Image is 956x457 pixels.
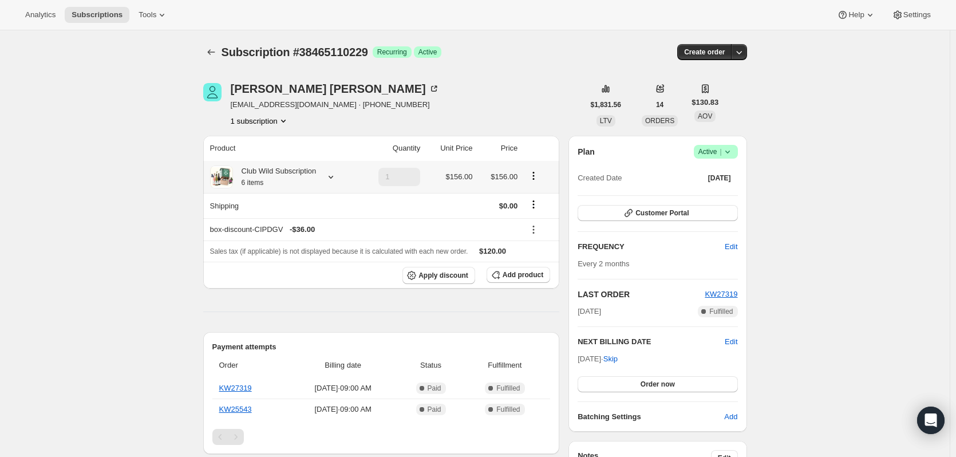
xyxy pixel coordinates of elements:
span: Edit [725,241,737,253]
span: $120.00 [479,247,506,255]
span: Recurring [377,48,407,57]
div: box-discount-CIPDGV [210,224,518,235]
button: Apply discount [402,267,475,284]
span: Order now [641,380,675,389]
span: Created Date [578,172,622,184]
th: Quantity [359,136,424,161]
span: Subscription #38465110229 [222,46,368,58]
a: KW25543 [219,405,252,413]
button: Shipping actions [524,198,543,211]
span: Tools [139,10,156,19]
span: ORDERS [645,117,674,125]
div: [PERSON_NAME] [PERSON_NAME] [231,83,440,94]
button: Skip [596,350,625,368]
span: LTV [600,117,612,125]
h2: LAST ORDER [578,289,705,300]
div: Club Wild Subscription [233,166,317,188]
th: Order [212,353,287,378]
span: - $36.00 [290,224,315,235]
span: [DATE] [708,174,731,183]
span: AOV [698,112,712,120]
a: KW27319 [219,384,252,392]
span: Fulfilled [496,384,520,393]
span: Billing date [291,360,396,371]
span: [DATE] [578,306,601,317]
button: Add product [487,267,550,283]
button: Help [830,7,882,23]
span: Settings [903,10,931,19]
span: Status [402,360,460,371]
button: Subscriptions [203,44,219,60]
nav: Pagination [212,429,551,445]
h2: Payment attempts [212,341,551,353]
span: [DATE] · [578,354,618,363]
span: | [720,147,721,156]
th: Unit Price [424,136,476,161]
span: $156.00 [446,172,473,181]
button: $1,831.56 [584,97,628,113]
button: Subscriptions [65,7,129,23]
span: Add product [503,270,543,279]
span: [EMAIL_ADDRESS][DOMAIN_NAME] · [PHONE_NUMBER] [231,99,440,111]
button: Edit [725,336,737,348]
div: Open Intercom Messenger [917,407,945,434]
span: Help [848,10,864,19]
span: Active [418,48,437,57]
th: Price [476,136,522,161]
h2: Plan [578,146,595,157]
span: Analytics [25,10,56,19]
button: Product actions [231,115,289,127]
span: $156.00 [491,172,517,181]
th: Shipping [203,193,359,218]
a: KW27319 [705,290,737,298]
span: Fulfilled [496,405,520,414]
span: Michele Vermeulen [203,83,222,101]
span: Fulfilled [709,307,733,316]
span: [DATE] · 09:00 AM [291,404,396,415]
span: $0.00 [499,202,518,210]
span: Subscriptions [72,10,123,19]
span: Add [724,411,737,423]
button: Order now [578,376,737,392]
span: Every 2 months [578,259,629,268]
button: Create order [677,44,732,60]
span: $130.83 [692,97,718,108]
button: Tools [132,7,175,23]
button: Edit [718,238,744,256]
span: Customer Portal [635,208,689,218]
h2: NEXT BILLING DATE [578,336,725,348]
button: KW27319 [705,289,737,300]
button: Customer Portal [578,205,737,221]
span: 14 [656,100,663,109]
span: [DATE] · 09:00 AM [291,383,396,394]
span: Paid [428,405,441,414]
button: [DATE] [701,170,738,186]
span: Active [698,146,733,157]
small: 6 items [242,179,264,187]
img: product img [210,167,233,187]
button: Settings [885,7,938,23]
button: 14 [649,97,670,113]
th: Product [203,136,359,161]
button: Add [717,408,744,426]
span: Paid [428,384,441,393]
h6: Batching Settings [578,411,724,423]
span: Skip [603,353,618,365]
h2: FREQUENCY [578,241,725,253]
span: $1,831.56 [591,100,621,109]
button: Analytics [18,7,62,23]
span: Sales tax (if applicable) is not displayed because it is calculated with each new order. [210,247,468,255]
span: Fulfillment [466,360,543,371]
span: Create order [684,48,725,57]
button: Product actions [524,170,543,182]
span: Apply discount [418,271,468,280]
